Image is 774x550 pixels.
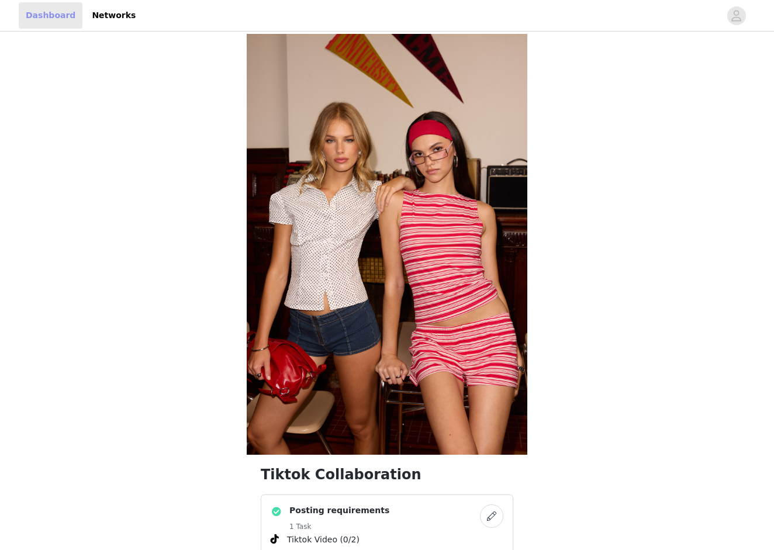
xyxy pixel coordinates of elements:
[261,464,513,485] h1: Tiktok Collaboration
[731,6,742,25] div: avatar
[289,521,389,532] h5: 1 Task
[19,2,82,29] a: Dashboard
[287,534,360,546] span: Tiktok Video (0/2)
[289,504,389,517] h4: Posting requirements
[85,2,143,29] a: Networks
[247,34,527,455] img: campaign image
